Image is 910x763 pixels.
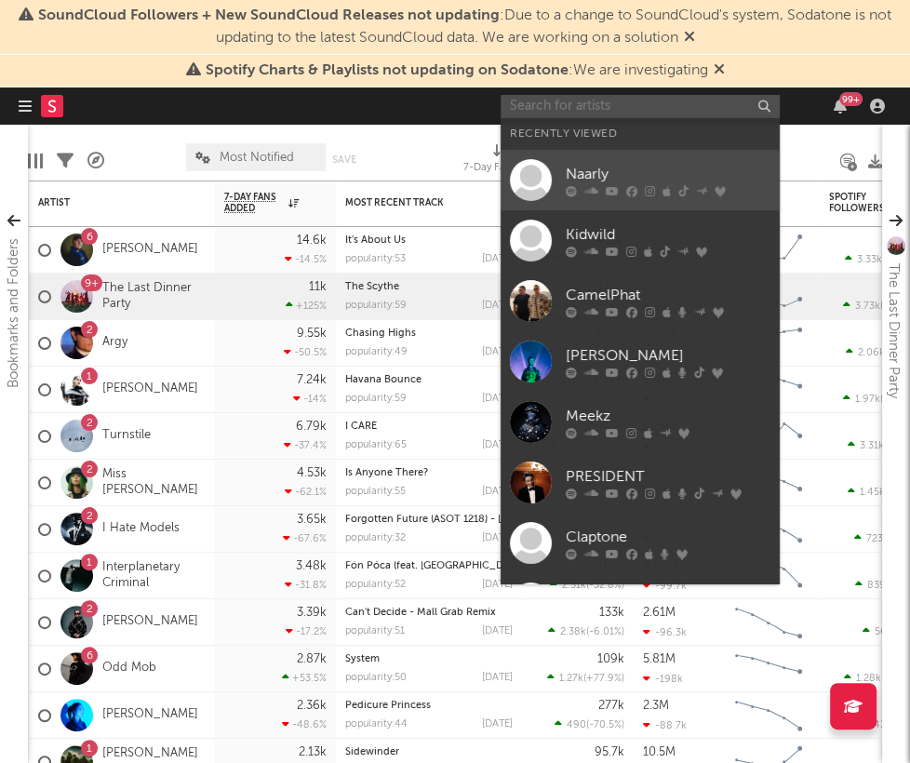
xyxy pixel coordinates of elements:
[220,152,294,164] span: Most Notified
[297,653,327,665] div: 2.87k
[566,526,770,548] div: Claptone
[345,626,405,636] div: popularity: 51
[501,210,780,271] a: Kidwild
[589,720,622,730] span: -70.5 %
[102,335,127,351] a: Argy
[102,614,198,630] a: [PERSON_NAME]
[860,488,885,498] span: 1.45k
[206,63,569,78] span: Spotify Charts & Playlists not updating on Sodatone
[345,254,406,264] div: popularity: 53
[501,452,780,513] a: PRESIDENT
[345,701,513,711] div: Pedicure Princess
[345,235,406,246] a: It's About Us
[855,301,880,312] span: 3.73k
[38,197,178,208] div: Artist
[285,253,327,265] div: -14.5 %
[286,625,327,637] div: -17.2 %
[858,348,885,358] span: 2.06k
[345,608,513,618] div: Can't Decide - Mall Grab Remix
[102,560,206,592] a: Interplanetary Criminal
[345,561,513,571] div: Fón Póca (feat. Travy)
[299,746,327,758] div: 2.13k
[297,467,327,479] div: 4.53k
[566,344,770,367] div: [PERSON_NAME]
[345,515,513,525] div: Forgotten Future (ASOT 1218) - John Askew Remix
[297,234,327,247] div: 14.6k
[482,440,513,450] div: [DATE]
[589,581,622,591] span: -32.8 %
[867,581,886,591] span: 839
[482,626,513,636] div: [DATE]
[501,271,780,331] a: CamelPhat
[345,347,408,357] div: popularity: 49
[345,422,377,432] a: I CARE
[345,561,529,571] a: Fón Póca (feat. [GEOGRAPHIC_DATA])
[482,719,513,730] div: [DATE]
[560,627,586,637] span: 2.38k
[882,263,904,398] div: The Last Dinner Party
[297,700,327,712] div: 2.36k
[38,8,500,23] span: SoundCloud Followers + New SoundCloud Releases not updating
[297,607,327,619] div: 3.39k
[482,301,513,311] div: [DATE]
[643,626,687,638] div: -96.3k
[102,467,206,499] a: Miss [PERSON_NAME]
[345,654,380,664] a: System
[285,486,327,498] div: -62.1 %
[463,134,538,188] div: 7-Day Fans Added (7-Day Fans Added)
[3,238,25,388] div: Bookmarks and Folders
[643,580,687,592] div: -99.7k
[345,440,407,450] div: popularity: 65
[547,672,624,684] div: ( )
[345,394,407,404] div: popularity: 59
[562,581,586,591] span: 2.51k
[866,534,883,544] span: 723
[482,254,513,264] div: [DATE]
[224,192,284,214] span: 7-Day Fans Added
[297,514,327,526] div: 3.65k
[345,328,416,339] a: Chasing Highs
[855,395,880,405] span: 1.97k
[284,439,327,451] div: -37.4 %
[309,281,327,293] div: 11k
[102,428,151,444] a: Turnstile
[345,654,513,664] div: System
[834,99,847,114] button: 99+
[714,63,725,78] span: Dismiss
[567,720,586,730] span: 490
[345,328,513,339] div: Chasing Highs
[283,532,327,544] div: -67.6 %
[599,607,624,619] div: 133k
[286,300,327,312] div: +125 %
[345,375,513,385] div: Havana Bounce
[345,719,408,730] div: popularity: 44
[297,374,327,386] div: 7.24k
[102,242,198,258] a: [PERSON_NAME]
[727,646,810,692] svg: Chart title
[501,95,780,118] input: Search for artists
[566,284,770,306] div: CamelPhat
[102,707,198,723] a: [PERSON_NAME]
[643,607,676,619] div: 2.61M
[566,223,770,246] div: Kidwild
[643,673,683,685] div: -198k
[550,579,624,591] div: ( )
[595,746,624,758] div: 95.7k
[501,392,780,452] a: Meekz
[501,513,780,573] a: Claptone
[597,653,624,665] div: 109k
[482,673,513,683] div: [DATE]
[345,468,513,478] div: Is Anyone There?
[206,63,708,78] span: : We are investigating
[102,381,198,397] a: [PERSON_NAME]
[345,580,406,590] div: popularity: 52
[296,421,327,433] div: 6.79k
[345,747,399,757] a: Sidewinder
[566,405,770,427] div: Meekz
[857,255,882,265] span: 3.33k
[643,719,687,731] div: -88.7k
[482,580,513,590] div: [DATE]
[598,700,624,712] div: 277k
[282,718,327,730] div: -48.6 %
[345,375,422,385] a: Havana Bounce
